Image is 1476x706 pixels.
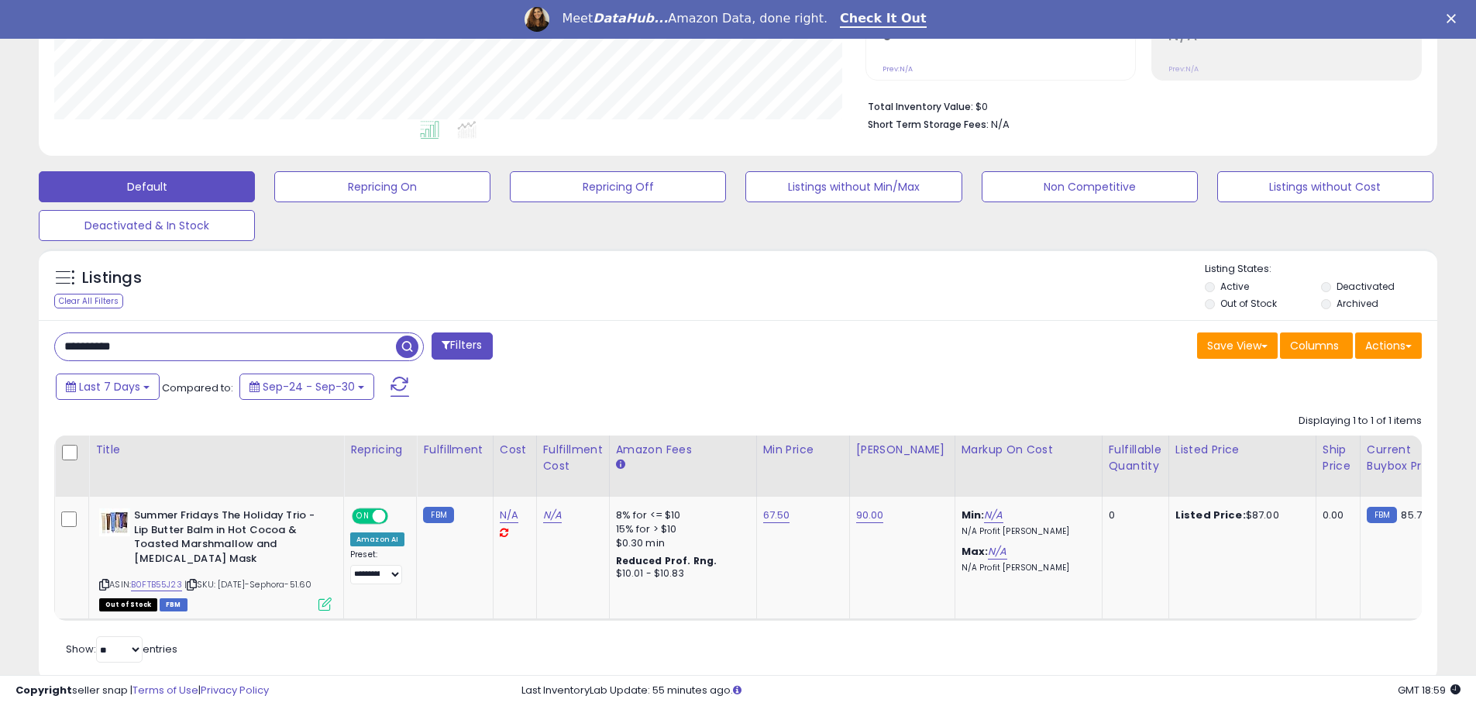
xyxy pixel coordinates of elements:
[1299,414,1422,429] div: Displaying 1 to 1 of 1 items
[99,508,332,609] div: ASIN:
[616,508,745,522] div: 8% for <= $10
[423,442,486,458] div: Fulfillment
[1398,683,1461,697] span: 2025-10-8 18:59 GMT
[616,458,625,472] small: Amazon Fees.
[1367,507,1397,523] small: FBM
[962,442,1096,458] div: Markup on Cost
[856,442,948,458] div: [PERSON_NAME]
[962,563,1090,573] p: N/A Profit [PERSON_NAME]
[1175,442,1309,458] div: Listed Price
[263,379,355,394] span: Sep-24 - Sep-30
[1175,508,1246,522] b: Listed Price:
[1220,280,1249,293] label: Active
[350,532,404,546] div: Amazon AI
[274,171,490,202] button: Repricing On
[1217,171,1433,202] button: Listings without Cost
[15,683,72,697] strong: Copyright
[543,508,562,523] a: N/A
[1168,64,1199,74] small: Prev: N/A
[39,171,255,202] button: Default
[239,374,374,400] button: Sep-24 - Sep-30
[991,117,1010,132] span: N/A
[160,598,188,611] span: FBM
[883,64,913,74] small: Prev: N/A
[99,508,130,536] img: 416wDVh8dKL._SL40_.jpg
[868,96,1410,115] li: $0
[386,510,411,523] span: OFF
[134,508,322,570] b: Summer Fridays The Holiday Trio - Lip Butter Balm in Hot Cocoa & Toasted Marshmallow and [MEDICAL...
[840,11,927,28] a: Check It Out
[56,374,160,400] button: Last 7 Days
[353,510,373,523] span: ON
[1447,14,1462,23] div: Close
[1197,332,1278,359] button: Save View
[1323,508,1348,522] div: 0.00
[1280,332,1353,359] button: Columns
[79,379,140,394] span: Last 7 Days
[868,118,989,131] b: Short Term Storage Fees:
[39,210,255,241] button: Deactivated & In Stock
[1337,297,1378,310] label: Archived
[500,442,530,458] div: Cost
[962,544,989,559] b: Max:
[432,332,492,360] button: Filters
[54,294,123,308] div: Clear All Filters
[350,442,410,458] div: Repricing
[131,578,182,591] a: B0FTB55J23
[1109,442,1162,474] div: Fulfillable Quantity
[763,442,843,458] div: Min Price
[616,536,745,550] div: $0.30 min
[1290,338,1339,353] span: Columns
[1109,508,1157,522] div: 0
[66,642,177,656] span: Show: entries
[616,522,745,536] div: 15% for > $10
[350,549,404,584] div: Preset:
[988,544,1006,560] a: N/A
[99,598,157,611] span: All listings that are currently out of stock and unavailable for purchase on Amazon
[1205,262,1437,277] p: Listing States:
[82,267,142,289] h5: Listings
[1323,442,1354,474] div: Ship Price
[763,508,790,523] a: 67.50
[984,508,1003,523] a: N/A
[543,442,603,474] div: Fulfillment Cost
[593,11,668,26] i: DataHub...
[525,7,549,32] img: Profile image for Georgie
[955,436,1102,497] th: The percentage added to the cost of goods (COGS) that forms the calculator for Min & Max prices.
[745,171,962,202] button: Listings without Min/Max
[1401,508,1428,522] span: 85.79
[95,442,337,458] div: Title
[1220,297,1277,310] label: Out of Stock
[521,684,1461,698] div: Last InventoryLab Update: 55 minutes ago.
[1355,332,1422,359] button: Actions
[616,554,717,567] b: Reduced Prof. Rng.
[1367,442,1447,474] div: Current Buybox Price
[616,567,745,580] div: $10.01 - $10.83
[562,11,827,26] div: Meet Amazon Data, done right.
[856,508,884,523] a: 90.00
[500,508,518,523] a: N/A
[184,578,312,591] span: | SKU: [DATE]-Sephora-51.60
[132,683,198,697] a: Terms of Use
[510,171,726,202] button: Repricing Off
[15,684,269,698] div: seller snap | |
[616,442,750,458] div: Amazon Fees
[162,381,233,395] span: Compared to:
[962,508,985,522] b: Min:
[201,683,269,697] a: Privacy Policy
[423,507,453,523] small: FBM
[982,171,1198,202] button: Non Competitive
[868,100,973,113] b: Total Inventory Value:
[962,526,1090,537] p: N/A Profit [PERSON_NAME]
[1175,508,1304,522] div: $87.00
[1337,280,1395,293] label: Deactivated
